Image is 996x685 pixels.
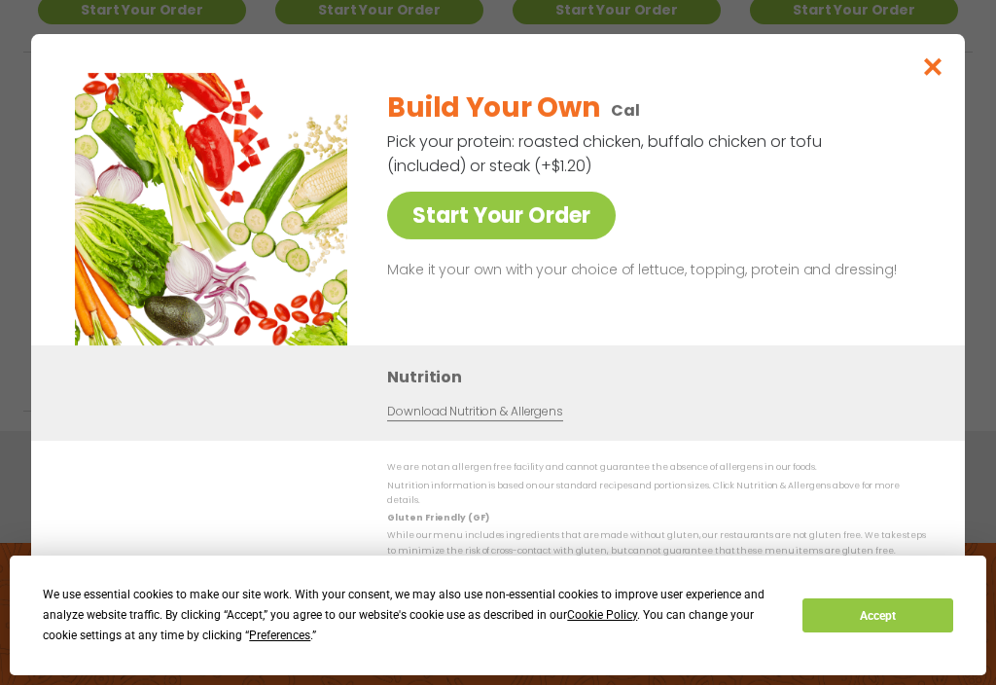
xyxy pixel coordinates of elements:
span: Preferences [249,629,310,642]
a: Download Nutrition & Allergens [387,403,562,421]
div: Cookie Consent Prompt [10,556,986,675]
div: We use essential cookies to make our site work. With your consent, we may also use non-essential ... [43,585,779,646]
button: Close modal [902,34,965,99]
p: Make it your own with your choice of lettuce, topping, protein and dressing! [387,259,918,282]
p: Pick your protein: roasted chicken, buffalo chicken or tofu (included) or steak (+$1.20) [387,129,825,178]
h3: Nutrition [387,365,936,389]
a: Start Your Order [387,192,616,239]
span: Cookie Policy [567,608,637,622]
h2: Build Your Own [387,88,599,128]
button: Accept [802,598,952,632]
p: Cal [611,98,640,123]
strong: Gluten Friendly (GF) [387,512,488,523]
img: Featured product photo for Build Your Own [75,73,347,345]
p: While our menu includes ingredients that are made without gluten, our restaurants are not gluten ... [387,528,926,559]
p: Nutrition information is based on our standard recipes and portion sizes. Click Nutrition & Aller... [387,479,926,509]
p: We are not an allergen free facility and cannot guarantee the absence of allergens in our foods. [387,460,926,475]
